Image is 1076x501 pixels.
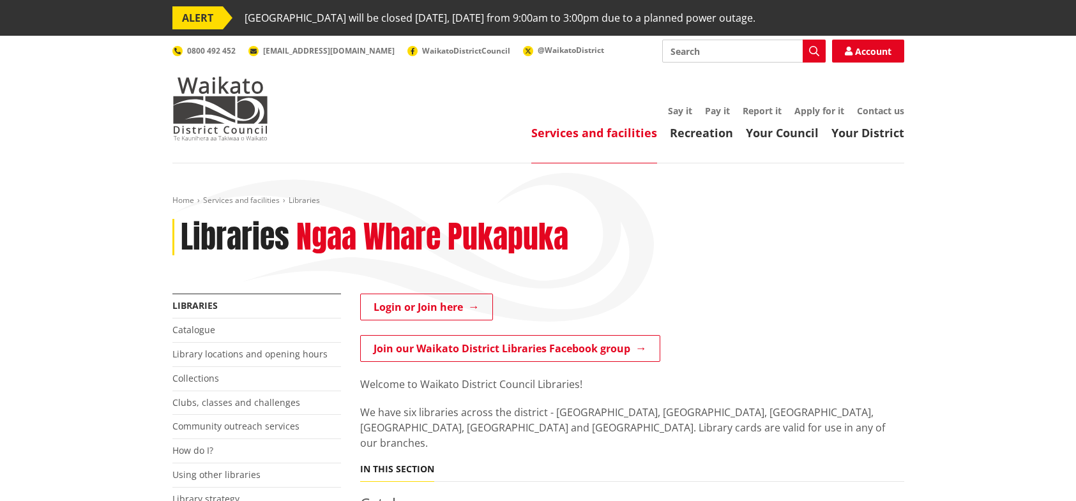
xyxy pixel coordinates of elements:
a: @WaikatoDistrict [523,45,604,56]
p: We have six libraries across the district - [GEOGRAPHIC_DATA], [GEOGRAPHIC_DATA], [GEOGRAPHIC_DAT... [360,405,904,451]
a: Using other libraries [172,468,261,481]
a: Community outreach services [172,420,299,432]
a: Recreation [670,125,733,140]
a: Home [172,195,194,206]
a: Account [832,40,904,63]
span: ALERT [172,6,223,29]
a: Your District [831,125,904,140]
input: Search input [662,40,826,63]
a: Services and facilities [531,125,657,140]
a: Contact us [857,105,904,117]
a: Collections [172,372,219,384]
span: 0800 492 452 [187,45,236,56]
a: How do I? [172,444,213,456]
a: Join our Waikato District Libraries Facebook group [360,335,660,362]
p: Welcome to Waikato District Council Libraries! [360,377,904,392]
a: 0800 492 452 [172,45,236,56]
a: Say it [668,105,692,117]
a: Clubs, classes and challenges [172,396,300,408]
h5: In this section [360,464,434,475]
a: Login or Join here [360,294,493,320]
span: [EMAIL_ADDRESS][DOMAIN_NAME] [263,45,395,56]
a: Services and facilities [203,195,280,206]
span: @WaikatoDistrict [538,45,604,56]
a: Apply for it [794,105,844,117]
a: Catalogue [172,324,215,336]
img: Waikato District Council - Te Kaunihera aa Takiwaa o Waikato [172,77,268,140]
span: Libraries [289,195,320,206]
h2: Ngaa Whare Pukapuka [296,219,568,256]
nav: breadcrumb [172,195,904,206]
a: [EMAIL_ADDRESS][DOMAIN_NAME] [248,45,395,56]
span: WaikatoDistrictCouncil [422,45,510,56]
a: Pay it [705,105,730,117]
a: Your Council [746,125,819,140]
span: [GEOGRAPHIC_DATA] will be closed [DATE], [DATE] from 9:00am to 3:00pm due to a planned power outage. [245,6,755,29]
a: WaikatoDistrictCouncil [407,45,510,56]
a: Libraries [172,299,218,311]
span: ibrary cards are valid for use in any of our branches. [360,421,885,450]
a: Report it [743,105,782,117]
h1: Libraries [181,219,289,256]
a: Library locations and opening hours [172,348,328,360]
